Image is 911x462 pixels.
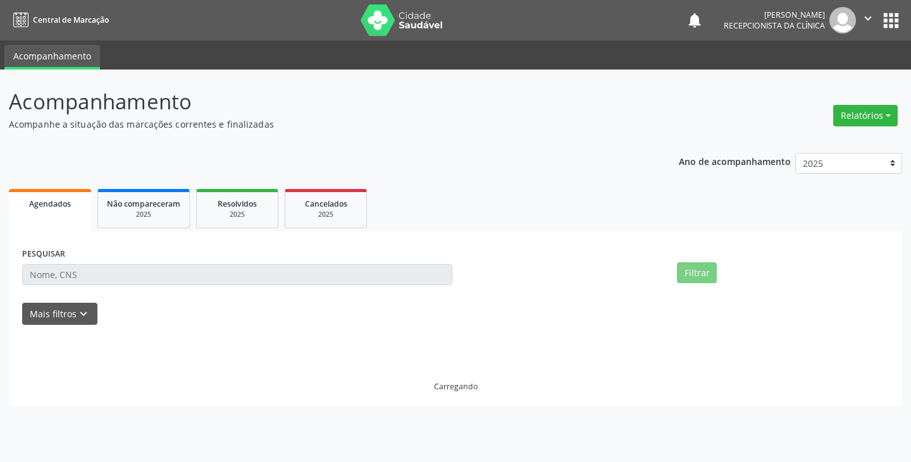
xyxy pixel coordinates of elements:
[724,9,825,20] div: [PERSON_NAME]
[9,9,109,30] a: Central de Marcação
[305,198,347,209] span: Cancelados
[861,11,875,25] i: 
[77,307,90,321] i: keyboard_arrow_down
[218,198,257,209] span: Resolvidos
[206,210,269,219] div: 2025
[22,264,452,286] input: Nome, CNS
[724,20,825,31] span: Recepcionista da clínica
[677,262,717,284] button: Filtrar
[829,7,856,33] img: img
[686,11,703,29] button: notifications
[33,15,109,25] span: Central de Marcação
[9,118,634,131] p: Acompanhe a situação das marcações correntes e finalizadas
[880,9,902,32] button: apps
[29,198,71,209] span: Agendados
[107,210,180,219] div: 2025
[22,245,65,264] label: PESQUISAR
[679,153,791,169] p: Ano de acompanhamento
[9,86,634,118] p: Acompanhamento
[4,45,100,70] a: Acompanhamento
[107,198,180,209] span: Não compareceram
[434,381,478,392] div: Carregando
[833,105,898,126] button: Relatórios
[856,7,880,33] button: 
[22,303,97,325] button: Mais filtroskeyboard_arrow_down
[294,210,357,219] div: 2025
